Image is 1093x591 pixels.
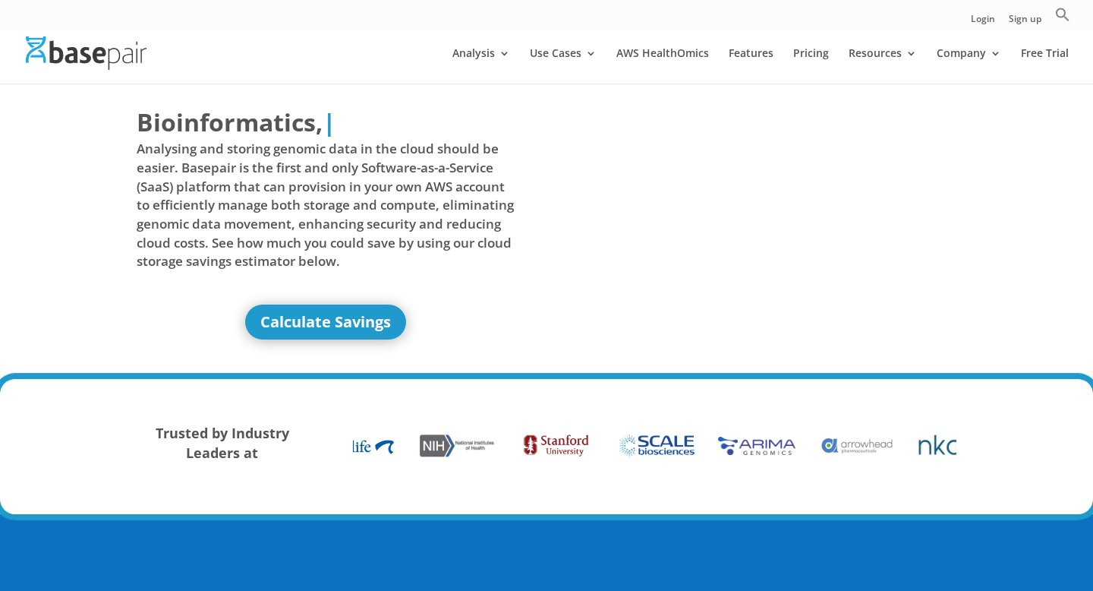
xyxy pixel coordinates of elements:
a: Analysis [452,48,510,84]
a: AWS HealthOmics [616,48,709,84]
img: Basepair [26,36,146,69]
a: Search Icon Link [1055,7,1070,30]
a: Company [937,48,1001,84]
a: Calculate Savings [245,305,406,340]
span: | [323,106,336,138]
a: Login [971,14,995,30]
a: Resources [849,48,917,84]
span: Bioinformatics, [137,105,323,140]
iframe: Basepair - NGS Analysis Simplified [558,105,936,318]
strong: Trusted by Industry Leaders at [156,424,289,462]
svg: Search [1055,7,1070,22]
span: Analysing and storing genomic data in the cloud should be easier. Basepair is the first and only ... [137,140,515,270]
a: Use Cases [530,48,597,84]
a: Pricing [793,48,829,84]
a: Free Trial [1021,48,1069,84]
a: Features [729,48,773,84]
a: Sign up [1009,14,1041,30]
